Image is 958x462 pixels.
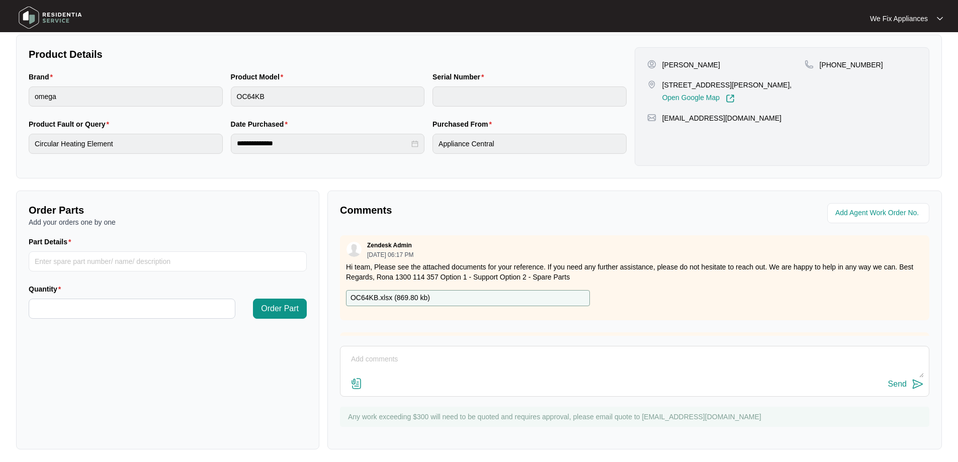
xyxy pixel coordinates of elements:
input: Brand [29,86,223,107]
a: Open Google Map [662,94,735,103]
p: [EMAIL_ADDRESS][DOMAIN_NAME] [662,113,781,123]
label: Purchased From [432,119,496,129]
p: Hi team, Please see the attached documents for your reference. If you need any further assistance... [346,262,923,282]
label: Product Fault or Query [29,119,113,129]
div: Send [888,380,907,389]
label: Product Model [231,72,288,82]
p: Add your orders one by one [29,217,307,227]
img: Link-External [726,94,735,103]
p: OC64KB.xlsx ( 869.80 kb ) [351,293,430,304]
p: Product Details [29,47,627,61]
p: [STREET_ADDRESS][PERSON_NAME], [662,80,792,90]
label: Quantity [29,284,65,294]
p: Comments [340,203,628,217]
input: Quantity [29,299,235,318]
img: user.svg [346,242,362,257]
input: Add Agent Work Order No. [835,207,923,219]
input: Product Model [231,86,425,107]
button: Order Part [253,299,307,319]
p: [PHONE_NUMBER] [820,60,883,70]
input: Purchased From [432,134,627,154]
label: Brand [29,72,57,82]
p: We Fix Appliances [870,14,928,24]
img: map-pin [647,113,656,122]
span: Order Part [261,303,299,315]
p: [DATE] 06:17 PM [367,252,413,258]
input: Product Fault or Query [29,134,223,154]
input: Serial Number [432,86,627,107]
img: dropdown arrow [937,16,943,21]
button: Send [888,378,924,391]
img: map-pin [805,60,814,69]
img: residentia service logo [15,3,85,33]
img: map-pin [647,80,656,89]
p: [PERSON_NAME] [662,60,720,70]
p: Zendesk Admin [367,241,412,249]
label: Date Purchased [231,119,292,129]
label: Part Details [29,237,75,247]
img: file-attachment-doc.svg [351,378,363,390]
label: Serial Number [432,72,488,82]
img: user-pin [647,60,656,69]
p: Any work exceeding $300 will need to be quoted and requires approval, please email quote to [EMAI... [348,412,924,422]
p: Order Parts [29,203,307,217]
input: Part Details [29,251,307,271]
input: Date Purchased [237,138,410,149]
img: send-icon.svg [912,378,924,390]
